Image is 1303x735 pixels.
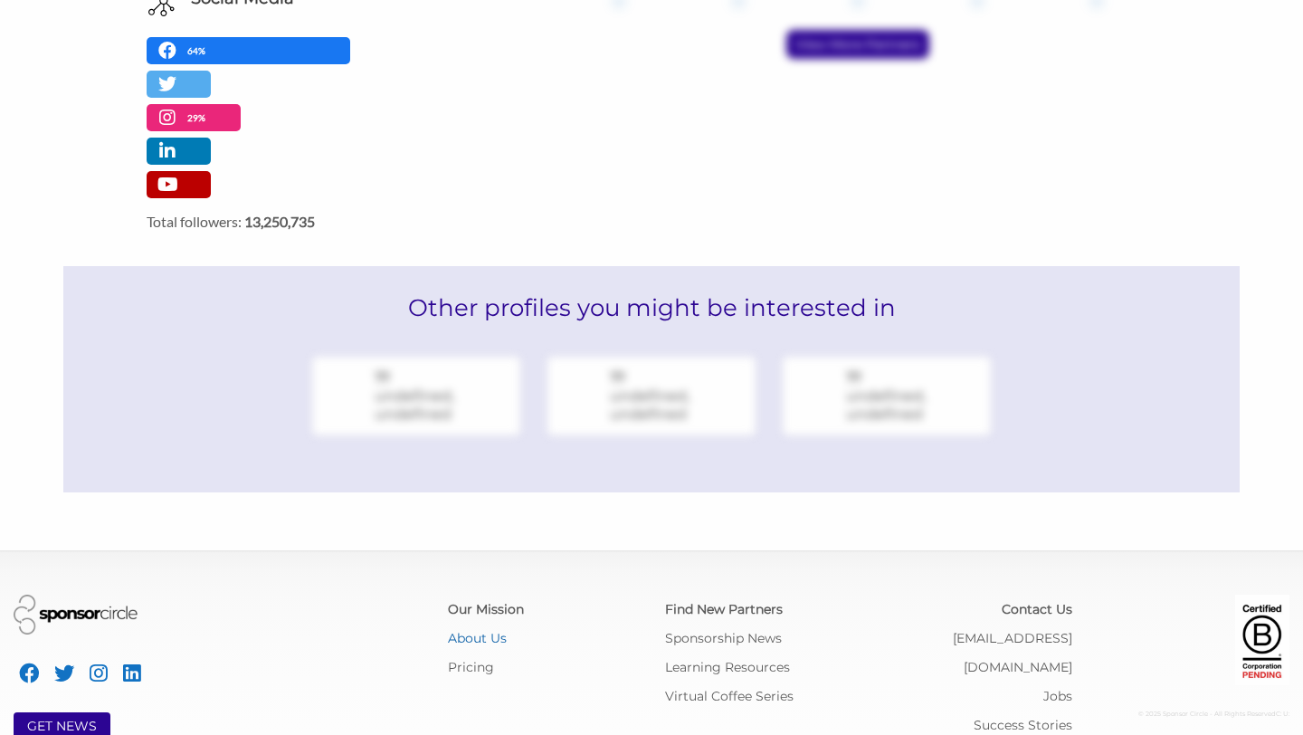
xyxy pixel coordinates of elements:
[665,630,782,646] a: Sponsorship News
[665,659,790,675] a: Learning Resources
[665,688,794,704] a: Virtual Coffee Series
[1043,688,1072,704] a: Jobs
[448,630,507,646] a: About Us
[1235,595,1289,685] img: Certified Corporation Pending Logo
[27,718,97,734] a: GET NEWS
[1099,700,1289,729] div: © 2025 Sponsor Circle - All Rights Reserved
[147,213,465,230] label: Total followers:
[448,659,494,675] a: Pricing
[1276,710,1289,718] span: C: U:
[953,630,1072,675] a: [EMAIL_ADDRESS][DOMAIN_NAME]
[244,213,315,230] strong: 13,250,735
[665,601,783,617] a: Find New Partners
[1002,601,1072,617] a: Contact Us
[187,43,210,60] p: 64%
[63,266,1241,349] h2: Other profiles you might be interested in
[448,601,524,617] a: Our Mission
[14,595,138,634] img: Sponsor Circle Logo
[974,717,1072,733] a: Success Stories
[187,110,210,127] p: 29%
